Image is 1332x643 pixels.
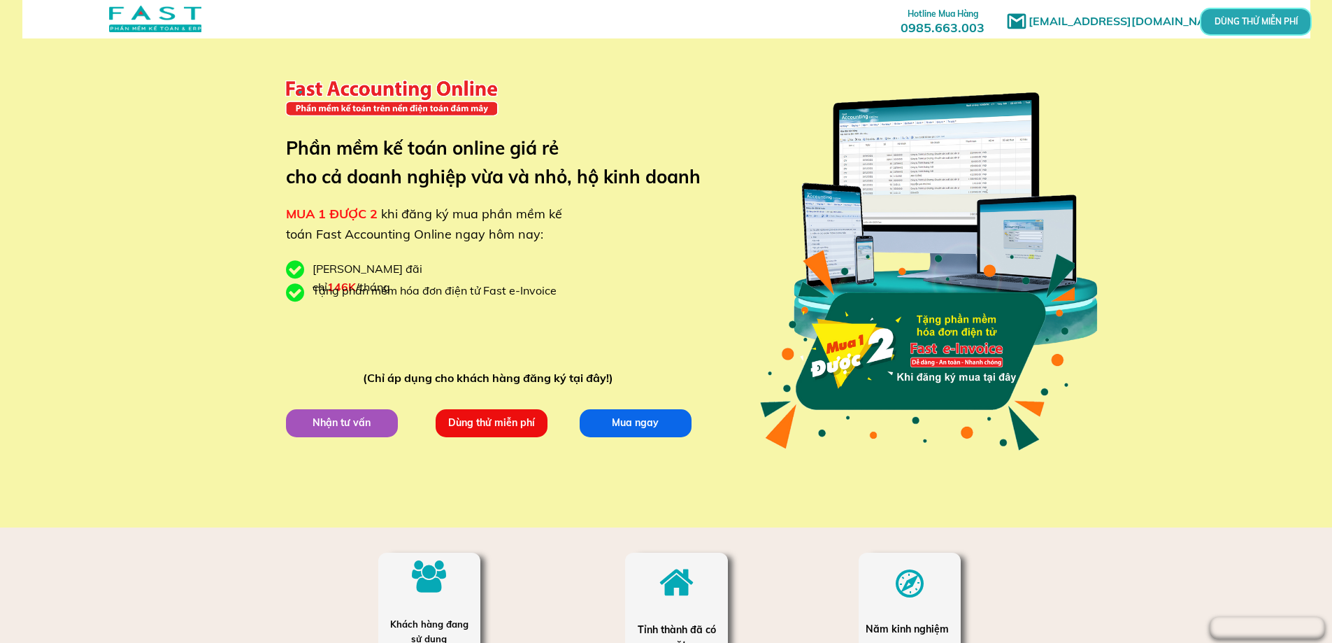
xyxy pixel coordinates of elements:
p: Dùng thử miễn phí [435,409,547,437]
h1: [EMAIL_ADDRESS][DOMAIN_NAME] [1029,13,1235,31]
p: Mua ngay [579,409,691,437]
p: DÙNG THỬ MIỄN PHÍ [1239,17,1273,25]
span: Hotline Mua Hàng [908,8,978,19]
div: [PERSON_NAME] đãi chỉ /tháng [313,260,494,296]
p: Nhận tư vấn [285,409,397,437]
div: Năm kinh nghiệm [866,621,953,637]
h3: Phần mềm kế toán online giá rẻ cho cả doanh nghiệp vừa và nhỏ, hộ kinh doanh [286,134,722,192]
div: Tặng phần mềm hóa đơn điện tử Fast e-Invoice [313,282,567,300]
span: 146K [327,280,356,294]
span: MUA 1 ĐƯỢC 2 [286,206,378,222]
h3: 0985.663.003 [885,5,1000,35]
span: khi đăng ký mua phần mềm kế toán Fast Accounting Online ngay hôm nay: [286,206,562,242]
div: (Chỉ áp dụng cho khách hàng đăng ký tại đây!) [363,369,620,388]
